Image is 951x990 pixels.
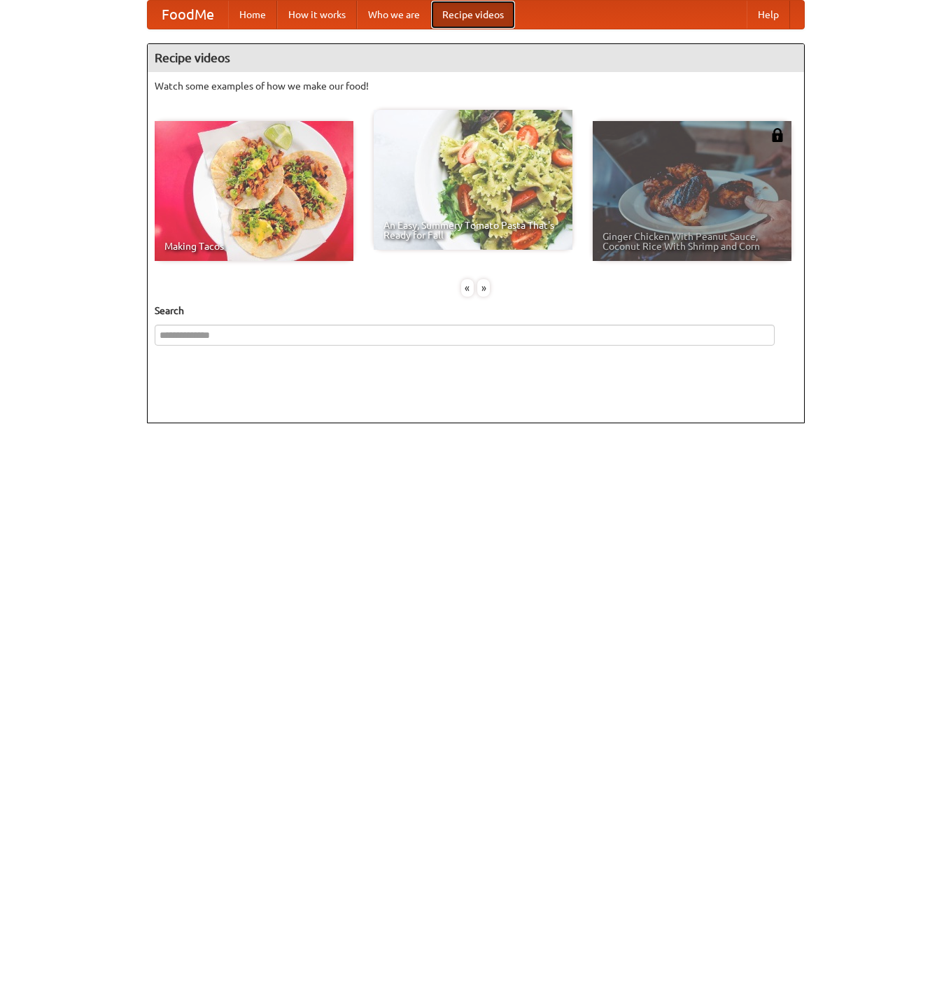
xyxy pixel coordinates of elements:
a: An Easy, Summery Tomato Pasta That's Ready for Fall [374,110,572,250]
div: « [461,279,474,297]
span: An Easy, Summery Tomato Pasta That's Ready for Fall [383,220,563,240]
h5: Search [155,304,797,318]
div: » [477,279,490,297]
h4: Recipe videos [148,44,804,72]
img: 483408.png [770,128,784,142]
span: Making Tacos [164,241,344,251]
a: Help [747,1,790,29]
a: Home [228,1,277,29]
p: Watch some examples of how we make our food! [155,79,797,93]
a: Who we are [357,1,431,29]
a: FoodMe [148,1,228,29]
a: Recipe videos [431,1,515,29]
a: Making Tacos [155,121,353,261]
a: How it works [277,1,357,29]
